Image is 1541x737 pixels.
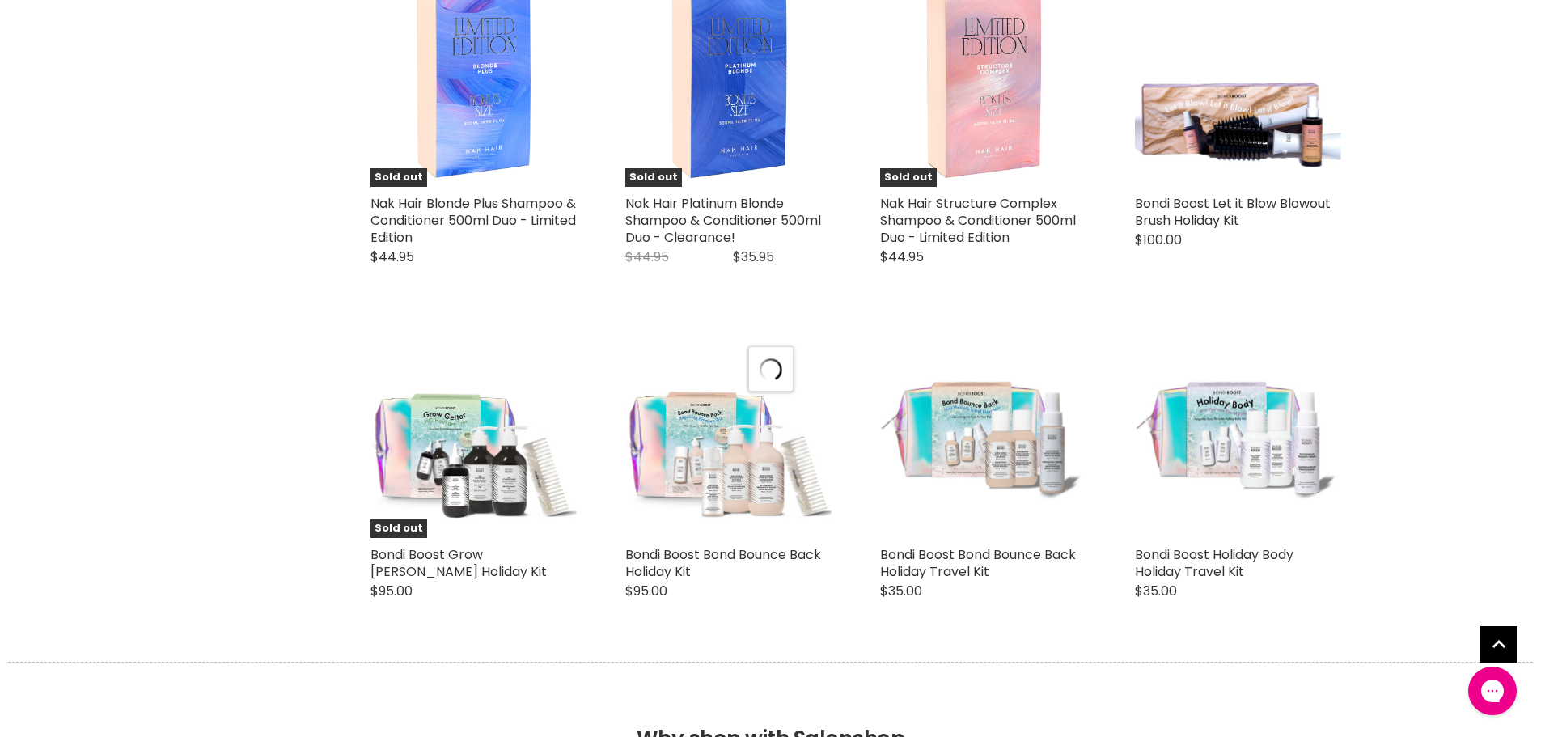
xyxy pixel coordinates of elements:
a: Bondi Boost Bond Bounce Back Holiday Kit [625,545,821,581]
img: Bondi Boost Bond Bounce Back Holiday Kit [625,351,832,519]
span: Sold out [880,168,937,187]
span: $100.00 [1135,231,1182,249]
img: Bondi Boost Holiday Body Holiday Travel Kit [1135,352,1341,517]
span: $44.95 [625,248,669,266]
a: Bondi Boost Holiday Body Holiday Travel Kit [1135,332,1341,538]
a: Back to top [1480,626,1517,663]
a: Nak Hair Blonde Plus Shampoo & Conditioner 500ml Duo - Limited Edition [370,194,576,247]
span: Sold out [625,168,682,187]
span: $35.00 [1135,582,1177,600]
span: Sold out [370,168,427,187]
span: Back to top [1480,626,1517,668]
a: Nak Hair Structure Complex Shampoo & Conditioner 500ml Duo - Limited Edition [880,194,1076,247]
span: $44.95 [880,248,924,266]
a: Bondi Boost Bond Bounce Back Holiday Travel Kit [880,545,1076,581]
span: Sold out [370,519,427,538]
a: Bondi Boost Bond Bounce Back Holiday Travel Kit [880,332,1086,538]
a: Bondi Boost Grow [PERSON_NAME] Holiday Kit [370,545,547,581]
img: Bondi Boost Bond Bounce Back Holiday Travel Kit [880,352,1086,517]
span: $35.95 [733,248,774,266]
a: Nak Hair Platinum Blonde Shampoo & Conditioner 500ml Duo - Clearance! [625,194,821,247]
a: Bondi Boost Let it Blow Blowout Brush Holiday Kit [1135,194,1331,230]
span: $95.00 [370,582,413,600]
a: Bondi Boost Bond Bounce Back Holiday Kit [625,332,832,538]
a: Bondi Boost Grow Getter HG Holiday Kit Sold out [370,332,577,538]
img: Bondi Boost Grow Getter HG Holiday Kit [370,351,577,519]
span: $44.95 [370,248,414,266]
a: Bondi Boost Holiday Body Holiday Travel Kit [1135,545,1293,581]
iframe: Gorgias live chat messenger [1460,661,1525,721]
span: $95.00 [625,582,667,600]
span: $35.00 [880,582,922,600]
